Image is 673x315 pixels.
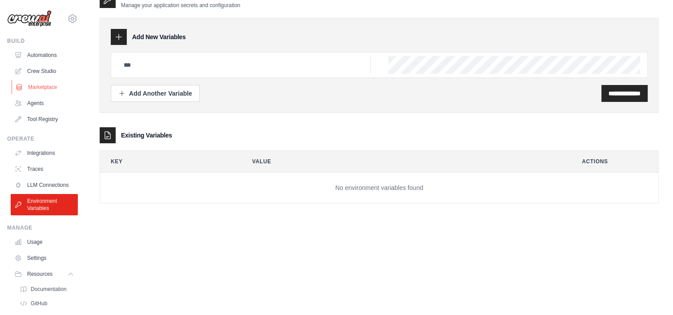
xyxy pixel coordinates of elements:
h3: Existing Variables [121,131,172,140]
div: Operate [7,135,78,142]
a: Settings [11,251,78,265]
div: Add Another Variable [118,89,192,98]
a: Automations [11,48,78,62]
th: Value [242,151,564,172]
a: Documentation [16,283,78,295]
td: No environment variables found [100,173,658,203]
th: Actions [571,151,658,172]
a: Usage [11,235,78,249]
a: GitHub [16,297,78,310]
div: Manage [7,224,78,231]
div: Build [7,37,78,44]
span: GitHub [31,300,47,307]
button: Resources [11,267,78,281]
button: Add Another Variable [111,85,200,102]
span: Resources [27,271,52,278]
th: Key [100,151,234,172]
a: LLM Connections [11,178,78,192]
a: Tool Registry [11,112,78,126]
a: Agents [11,96,78,110]
a: Crew Studio [11,64,78,78]
span: Documentation [31,286,67,293]
a: Environment Variables [11,194,78,215]
p: Manage your application secrets and configuration [121,2,240,9]
a: Traces [11,162,78,176]
a: Integrations [11,146,78,160]
h3: Add New Variables [132,32,186,41]
a: Marketplace [12,80,79,94]
img: Logo [7,10,52,27]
